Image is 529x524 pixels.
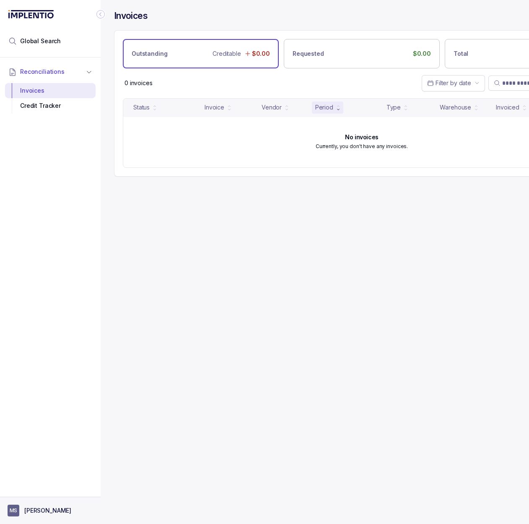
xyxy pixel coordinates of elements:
p: 0 invoices [124,79,153,87]
div: Status [133,103,150,112]
p: $0.00 [252,50,270,58]
p: $0.00 [413,50,431,58]
span: User initials [8,505,19,516]
div: Period [315,103,333,112]
p: Total [454,50,468,58]
p: [PERSON_NAME] [24,506,71,515]
p: Currently, you don't have any invoices. [316,142,408,151]
button: User initials[PERSON_NAME] [8,505,93,516]
search: Date Range Picker [427,79,471,87]
p: Outstanding [132,50,167,58]
div: Remaining page entries [124,79,153,87]
div: Reconciliations [5,81,96,115]
button: Date Range Picker [422,75,485,91]
span: Global Search [20,37,61,45]
h4: Invoices [114,10,148,22]
div: Type [386,103,401,112]
div: Credit Tracker [12,98,89,113]
span: Reconciliations [20,68,65,76]
div: Warehouse [440,103,471,112]
span: Filter by date [436,79,471,86]
div: Vendor [262,103,282,112]
p: Creditable [213,50,241,58]
button: Reconciliations [5,63,96,81]
h6: No invoices [345,134,378,141]
div: Invoice [205,103,224,112]
p: Requested [293,50,324,58]
div: Collapse Icon [96,9,106,19]
div: Invoiced [496,103,519,112]
div: Invoices [12,83,89,98]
